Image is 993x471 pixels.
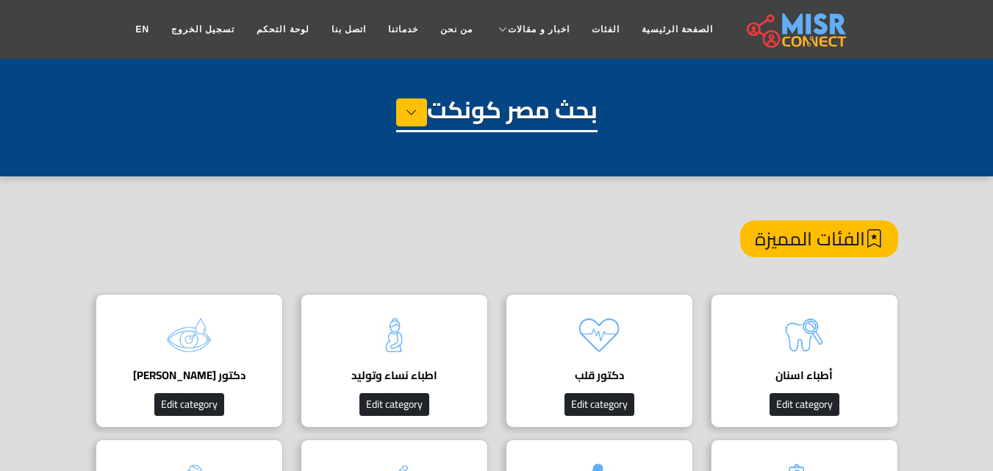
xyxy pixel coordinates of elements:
[154,393,224,416] button: Edit category
[497,294,702,428] a: دكتور قلب Edit category
[320,15,377,43] a: اتصل بنا
[124,15,160,43] a: EN
[396,96,598,132] h1: بحث مصر كونكت
[564,393,634,416] button: Edit category
[292,294,497,428] a: اطباء نساء وتوليد Edit category
[87,294,292,428] a: دكتور [PERSON_NAME] Edit category
[702,294,907,428] a: أطباء اسنان Edit category
[359,393,429,416] button: Edit category
[734,369,875,382] h4: أطباء اسنان
[528,369,670,382] h4: دكتور قلب
[770,393,839,416] button: Edit category
[159,306,218,364] img: O3vASGqC8OE0Zbp7R2Y3.png
[377,15,429,43] a: خدماتنا
[484,15,581,43] a: اخبار و مقالات
[508,23,570,36] span: اخبار و مقالات
[747,11,845,48] img: main.misr_connect
[365,306,423,364] img: tQBIxbFzDjHNxea4mloJ.png
[323,369,465,382] h4: اطباء نساء وتوليد
[570,306,628,364] img: kQgAgBbLbYzX17DbAKQs.png
[429,15,484,43] a: من نحن
[740,220,898,257] h4: الفئات المميزة
[118,369,260,382] h4: دكتور [PERSON_NAME]
[631,15,724,43] a: الصفحة الرئيسية
[581,15,631,43] a: الفئات
[775,306,834,364] img: k714wZmFaHWIHbCst04N.png
[160,15,245,43] a: تسجيل الخروج
[245,15,320,43] a: لوحة التحكم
